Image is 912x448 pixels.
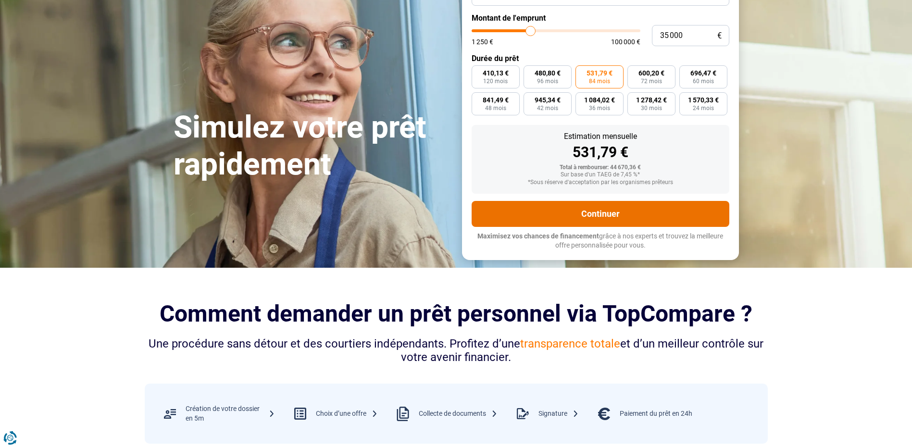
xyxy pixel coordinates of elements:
[589,78,610,84] span: 84 mois
[587,70,612,76] span: 531,79 €
[483,97,509,103] span: 841,49 €
[693,105,714,111] span: 24 mois
[145,337,768,365] div: Une procédure sans détour et des courtiers indépendants. Profitez d’une et d’un meilleur contrôle...
[690,70,716,76] span: 696,47 €
[584,97,615,103] span: 1 084,02 €
[479,179,722,186] div: *Sous réserve d'acceptation par les organismes prêteurs
[589,105,610,111] span: 36 mois
[638,70,664,76] span: 600,20 €
[641,105,662,111] span: 30 mois
[472,54,729,63] label: Durée du prêt
[477,232,599,240] span: Maximisez vos chances de financement
[145,300,768,327] h2: Comment demander un prêt personnel via TopCompare ?
[472,38,493,45] span: 1 250 €
[537,105,558,111] span: 42 mois
[537,78,558,84] span: 96 mois
[620,409,692,419] div: Paiement du prêt en 24h
[693,78,714,84] span: 60 mois
[472,13,729,23] label: Montant de l'emprunt
[535,97,561,103] span: 945,34 €
[538,409,579,419] div: Signature
[419,409,498,419] div: Collecte de documents
[611,38,640,45] span: 100 000 €
[186,404,275,423] div: Création de votre dossier en 5m
[472,201,729,227] button: Continuer
[641,78,662,84] span: 72 mois
[316,409,378,419] div: Choix d’une offre
[479,145,722,160] div: 531,79 €
[535,70,561,76] span: 480,80 €
[485,105,506,111] span: 48 mois
[688,97,719,103] span: 1 570,33 €
[472,232,729,250] p: grâce à nos experts et trouvez la meilleure offre personnalisée pour vous.
[174,109,450,183] h1: Simulez votre prêt rapidement
[520,337,620,350] span: transparence totale
[717,32,722,40] span: €
[479,133,722,140] div: Estimation mensuelle
[479,172,722,178] div: Sur base d'un TAEG de 7,45 %*
[483,70,509,76] span: 410,13 €
[483,78,508,84] span: 120 mois
[636,97,667,103] span: 1 278,42 €
[479,164,722,171] div: Total à rembourser: 44 670,36 €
